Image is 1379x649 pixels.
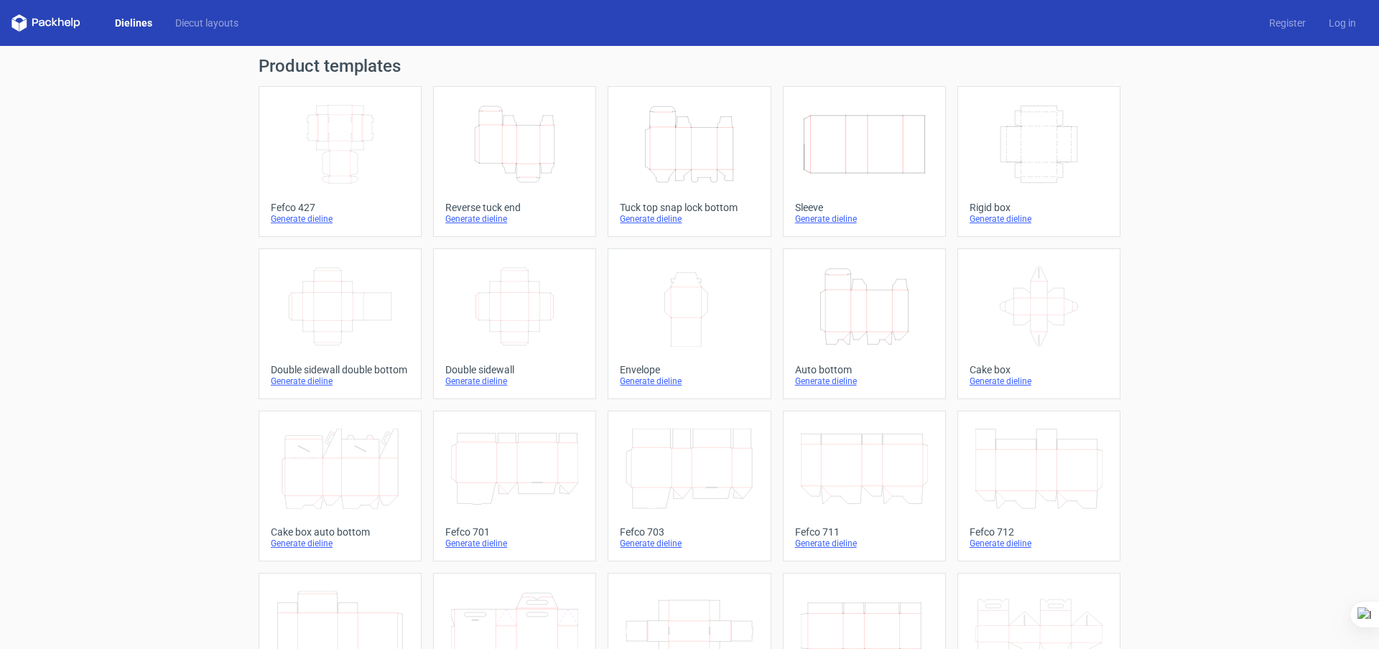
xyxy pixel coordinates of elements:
a: Log in [1317,16,1368,30]
div: Generate dieline [445,213,584,225]
div: Cake box auto bottom [271,526,409,538]
div: Rigid box [970,202,1108,213]
div: Auto bottom [795,364,934,375]
div: Generate dieline [445,375,584,387]
a: Register [1258,16,1317,30]
div: Generate dieline [620,538,758,549]
a: Diecut layouts [164,16,250,30]
div: Fefco 701 [445,526,584,538]
a: EnvelopeGenerate dieline [608,248,771,399]
div: Double sidewall double bottom [271,364,409,375]
div: Fefco 711 [795,526,934,538]
div: Double sidewall [445,364,584,375]
div: Generate dieline [445,538,584,549]
div: Envelope [620,364,758,375]
a: SleeveGenerate dieline [783,86,946,237]
div: Cake box [970,364,1108,375]
div: Generate dieline [795,375,934,387]
div: Tuck top snap lock bottom [620,202,758,213]
a: Auto bottomGenerate dieline [783,248,946,399]
a: Cake boxGenerate dieline [957,248,1120,399]
div: Generate dieline [970,538,1108,549]
div: Generate dieline [795,213,934,225]
div: Generate dieline [620,375,758,387]
div: Generate dieline [795,538,934,549]
a: Cake box auto bottomGenerate dieline [259,411,422,561]
a: Rigid boxGenerate dieline [957,86,1120,237]
a: Reverse tuck endGenerate dieline [433,86,596,237]
a: Fefco 711Generate dieline [783,411,946,561]
a: Double sidewall double bottomGenerate dieline [259,248,422,399]
div: Sleeve [795,202,934,213]
a: Fefco 427Generate dieline [259,86,422,237]
a: Fefco 701Generate dieline [433,411,596,561]
div: Generate dieline [271,538,409,549]
a: Double sidewallGenerate dieline [433,248,596,399]
a: Fefco 712Generate dieline [957,411,1120,561]
div: Generate dieline [271,213,409,225]
a: Tuck top snap lock bottomGenerate dieline [608,86,771,237]
div: Fefco 427 [271,202,409,213]
a: Fefco 703Generate dieline [608,411,771,561]
div: Generate dieline [970,213,1108,225]
div: Generate dieline [271,375,409,387]
div: Generate dieline [970,375,1108,387]
div: Generate dieline [620,213,758,225]
a: Dielines [103,16,164,30]
div: Reverse tuck end [445,202,584,213]
h1: Product templates [259,57,1120,75]
div: Fefco 703 [620,526,758,538]
div: Fefco 712 [970,526,1108,538]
